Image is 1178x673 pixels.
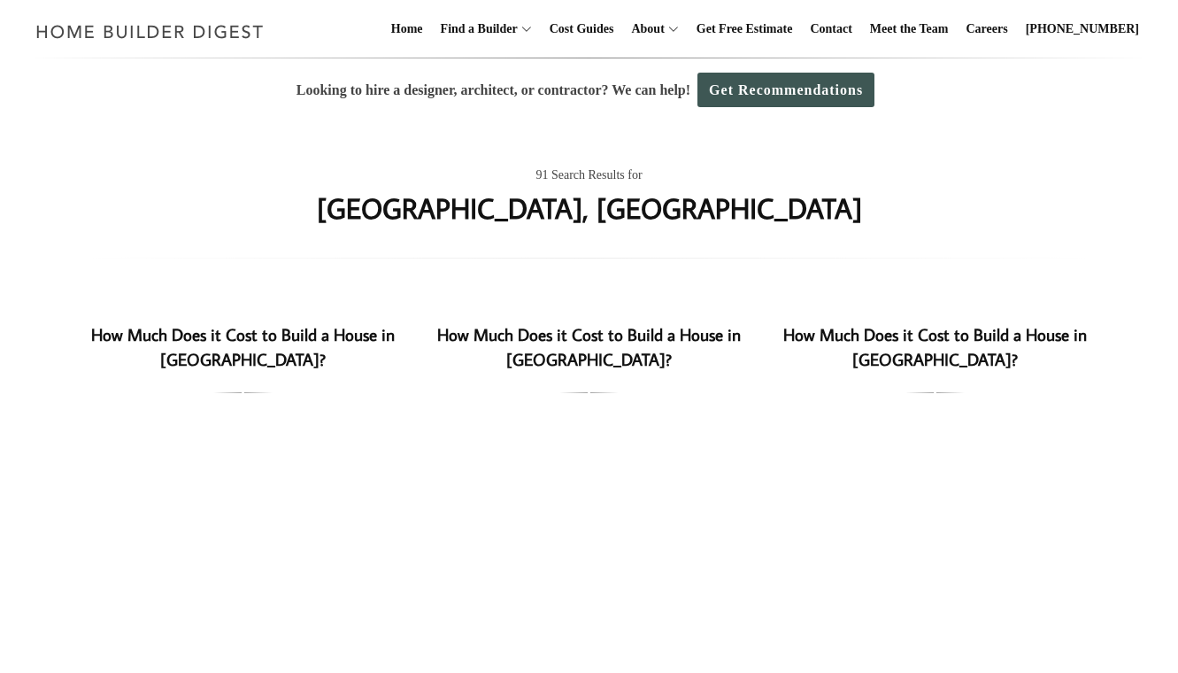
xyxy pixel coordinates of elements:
[776,415,1094,656] a: How Much Does it Cost to Build a House in [GEOGRAPHIC_DATA]?
[434,1,518,58] a: Find a Builder
[430,415,748,656] a: How Much Does it Cost to Build a House in [GEOGRAPHIC_DATA]?
[863,1,956,58] a: Meet the Team
[803,1,858,58] a: Contact
[697,73,874,107] a: Get Recommendations
[535,165,642,187] span: 91 Search Results for
[317,187,862,229] h1: [GEOGRAPHIC_DATA], [GEOGRAPHIC_DATA]
[689,1,800,58] a: Get Free Estimate
[437,323,741,371] a: How Much Does it Cost to Build a House in [GEOGRAPHIC_DATA]?
[959,1,1015,58] a: Careers
[543,1,621,58] a: Cost Guides
[384,1,430,58] a: Home
[624,1,664,58] a: About
[85,415,403,656] a: How Much Does it Cost to Build a House in [GEOGRAPHIC_DATA]?
[91,323,395,371] a: How Much Does it Cost to Build a House in [GEOGRAPHIC_DATA]?
[1019,1,1146,58] a: [PHONE_NUMBER]
[783,323,1087,371] a: How Much Does it Cost to Build a House in [GEOGRAPHIC_DATA]?
[28,14,272,49] img: Home Builder Digest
